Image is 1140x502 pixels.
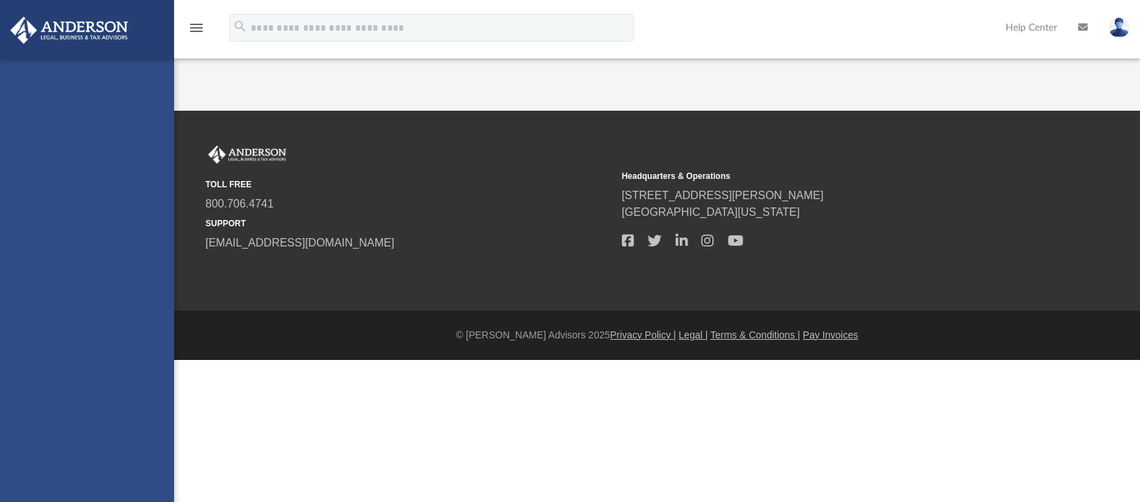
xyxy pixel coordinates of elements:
[622,170,1029,182] small: Headquarters & Operations
[233,19,248,34] i: search
[205,178,612,191] small: TOLL FREE
[188,26,205,36] a: menu
[174,328,1140,343] div: © [PERSON_NAME] Advisors 2025
[679,329,708,340] a: Legal |
[205,198,274,210] a: 800.706.4741
[610,329,676,340] a: Privacy Policy |
[803,329,858,340] a: Pay Invoices
[205,146,289,164] img: Anderson Advisors Platinum Portal
[622,189,824,201] a: [STREET_ADDRESS][PERSON_NAME]
[6,17,132,44] img: Anderson Advisors Platinum Portal
[205,217,612,230] small: SUPPORT
[622,206,800,218] a: [GEOGRAPHIC_DATA][US_STATE]
[710,329,800,340] a: Terms & Conditions |
[188,19,205,36] i: menu
[1109,17,1130,38] img: User Pic
[205,237,394,249] a: [EMAIL_ADDRESS][DOMAIN_NAME]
